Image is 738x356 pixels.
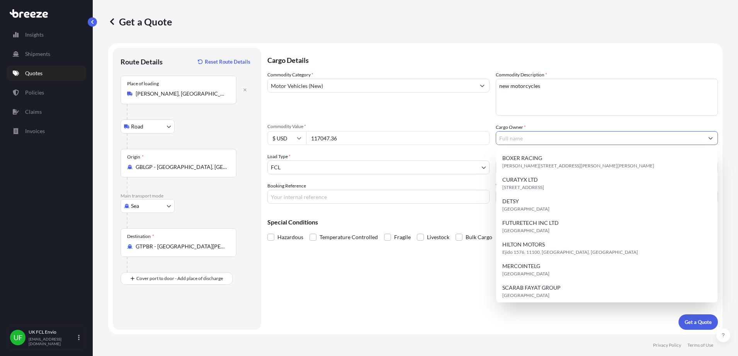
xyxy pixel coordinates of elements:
label: Cargo Owner [496,123,526,131]
label: Commodity Category [267,71,313,79]
span: Temperature Controlled [320,231,378,243]
p: Special Conditions [267,219,718,225]
span: [GEOGRAPHIC_DATA] [502,292,549,299]
p: Quotes [25,69,43,77]
input: Full name [496,131,704,145]
button: Show suggestions [475,79,489,93]
p: Terms of Use [687,342,713,348]
input: Type amount [306,131,490,145]
p: Privacy Policy [653,342,681,348]
p: Route Details [121,57,163,66]
p: Claims [25,108,42,116]
p: Policies [25,89,44,96]
span: [PERSON_NAME][STREET_ADDRESS][PERSON_NAME][PERSON_NAME] [502,162,654,170]
p: Get a Quote [685,318,712,326]
button: Select transport [121,199,175,213]
span: Commodity Value [267,123,490,130]
span: Cover port to door - Add place of discharge [136,275,223,282]
p: Get a Quote [108,15,172,28]
span: [GEOGRAPHIC_DATA] [502,270,549,278]
span: Fragile [394,231,411,243]
p: Cargo Details [267,48,718,71]
span: Ejido 1576, 11100, [GEOGRAPHIC_DATA], [GEOGRAPHIC_DATA] [502,248,638,256]
label: Commodity Description [496,71,547,79]
p: Main transport mode [121,193,253,199]
span: Road [131,123,143,130]
span: UF [14,334,22,341]
span: [GEOGRAPHIC_DATA] [502,227,549,235]
div: Suggestions [499,151,714,338]
div: Destination [127,233,154,240]
span: FUTURETECH INC LTD [502,219,559,227]
span: MERCOINTELG [502,262,540,270]
span: Freight Cost [496,153,718,159]
p: Invoices [25,127,45,135]
input: Destination [136,243,227,250]
label: Booking Reference [267,182,306,190]
input: Select a commodity type [268,79,475,93]
span: FCL [271,164,281,171]
input: Enter name [496,190,718,204]
span: CURATYX LTD [502,176,538,184]
p: [EMAIL_ADDRESS][DOMAIN_NAME] [29,337,77,346]
span: BOXER RACING [502,154,542,162]
div: Place of loading [127,81,159,87]
span: DETSY [502,197,519,205]
span: Load Type [267,153,291,160]
span: Bulk Cargo [466,231,492,243]
span: SCARAB FAYAT GROUP [502,284,561,292]
span: Hazardous [277,231,303,243]
span: [STREET_ADDRESS] [502,184,544,191]
p: Shipments [25,50,50,58]
label: Vessel Name [496,182,521,190]
button: Show suggestions [704,131,718,145]
span: [GEOGRAPHIC_DATA] [502,205,549,213]
span: Sea [131,202,139,210]
p: Reset Route Details [205,58,250,66]
div: Origin [127,154,144,160]
input: Place of loading [136,90,227,98]
span: HILTON MOTORS [502,241,545,248]
input: Your internal reference [267,190,490,204]
button: Select transport [121,120,175,133]
p: UK FCL Envio [29,329,77,335]
span: Livestock [427,231,449,243]
input: Origin [136,163,227,171]
p: Insights [25,31,44,39]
